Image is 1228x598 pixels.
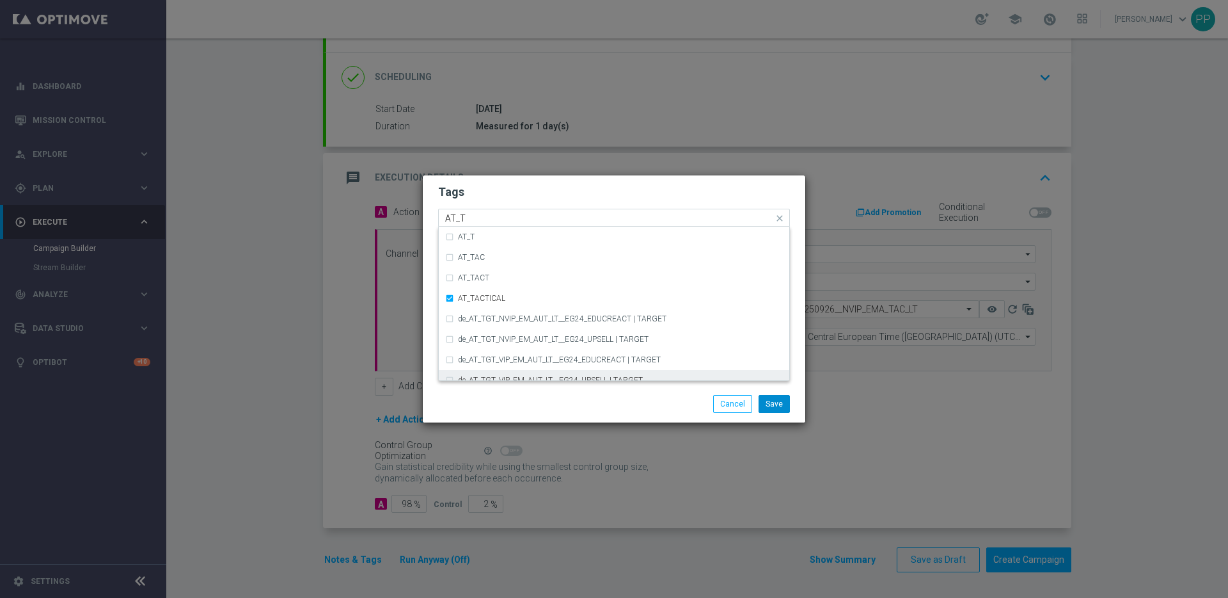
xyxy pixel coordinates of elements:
div: AT_TACTICAL [445,288,783,309]
div: AT_T [445,227,783,247]
label: AT_TACTICAL [458,295,505,302]
h2: Tags [438,184,790,200]
div: de_AT_TGT_NVIP_EM_AUT_LT__EG24_UPSELL | TARGET [445,329,783,350]
label: de_AT_TGT_VIP_EM_AUT_LT__EG24_EDUCREACT | TARGET [458,356,661,364]
button: Cancel [713,395,752,413]
ng-select: AT_TACTICAL [438,209,790,227]
div: de_AT_TGT_VIP_EM_AUT_LT__EG24_UPSELL | TARGET [445,370,783,391]
label: de_AT_TGT_NVIP_EM_AUT_LT__EG24_EDUCREACT | TARGET [458,315,666,323]
ng-dropdown-panel: Options list [438,227,790,381]
label: AT_TAC [458,254,485,261]
label: de_AT_TGT_VIP_EM_AUT_LT__EG24_UPSELL | TARGET [458,376,643,384]
div: AT_TACT [445,268,783,288]
div: de_AT_TGT_NVIP_EM_AUT_LT__EG24_EDUCREACT | TARGET [445,309,783,329]
button: Save [759,395,790,413]
label: AT_T [458,233,475,241]
label: AT_TACT [458,274,489,282]
div: de_AT_TGT_VIP_EM_AUT_LT__EG24_EDUCREACT | TARGET [445,350,783,370]
div: AT_TAC [445,247,783,268]
label: de_AT_TGT_NVIP_EM_AUT_LT__EG24_UPSELL | TARGET [458,335,649,343]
